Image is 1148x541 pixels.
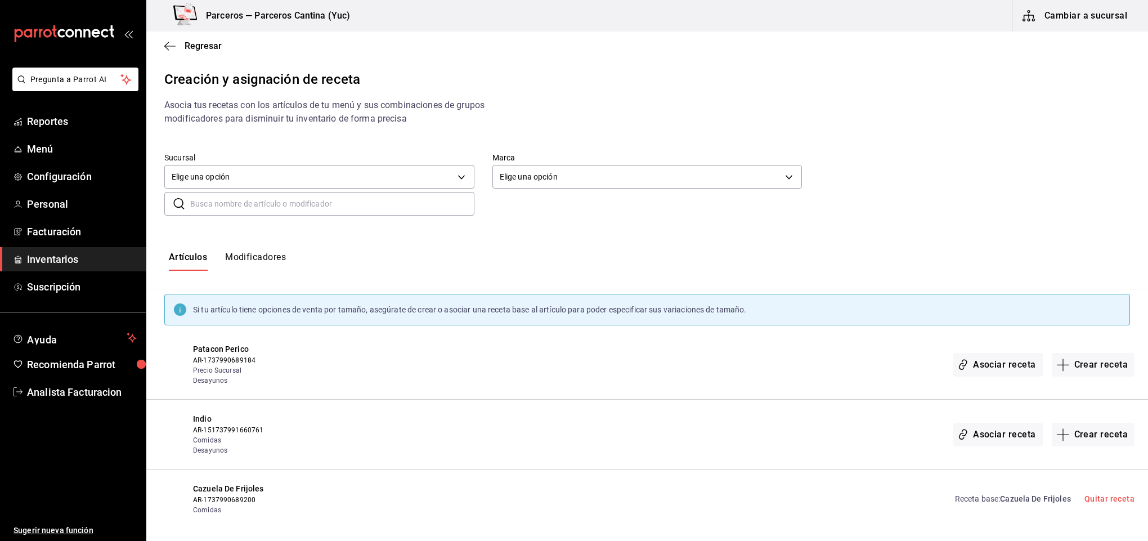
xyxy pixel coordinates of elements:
input: Busca nombre de artículo o modificador [190,193,474,215]
span: Configuración [27,169,137,184]
button: Regresar [164,41,222,51]
span: Analista Facturacion [27,384,137,400]
label: Sucursal [164,154,474,162]
span: Indio [193,413,410,425]
span: Comidas [193,435,410,445]
span: Regresar [185,41,222,51]
button: Crear receta [1052,423,1135,446]
label: Marca [492,154,802,162]
span: Facturación [27,224,137,239]
span: Patacon Perico [193,343,410,355]
button: Pregunta a Parrot AI [12,68,138,91]
span: Personal [27,196,137,212]
a: Receta base : [955,493,1071,505]
button: open_drawer_menu [124,29,133,38]
div: Elige una opción [164,165,474,189]
span: Desayunos [193,375,410,386]
button: Crear receta [1052,353,1135,377]
button: Artículos [169,252,207,271]
div: Elige una opción [492,165,802,189]
span: Comidas [193,505,410,515]
h3: Parceros — Parceros Cantina (Yuc) [197,9,350,23]
div: navigation tabs [169,252,286,271]
span: Recomienda Parrot [27,357,137,372]
div: Si tu artículo tiene opciones de venta por tamaño, asegúrate de crear o asociar una receta base a... [193,304,747,316]
div: Creación y asignación de receta [164,69,1130,90]
span: Suscripción [27,279,137,294]
span: Precio Sucursal [193,365,410,375]
span: Desayunos [193,445,410,455]
span: Ayuda [27,331,122,345]
span: Cazuela De Frijoles [1000,494,1071,503]
span: AR-1737990689184 [193,355,410,365]
a: Pregunta a Parrot AI [8,82,138,93]
span: Menú [27,141,137,157]
span: Cazuela De Frijoles [193,483,410,495]
span: Reportes [27,114,137,129]
button: Asociar receta [953,353,1042,377]
a: Quitar receta [1084,494,1134,503]
span: Pregunta a Parrot AI [30,74,121,86]
span: Inventarios [27,252,137,267]
span: Asocia tus recetas con los artículos de tu menú y sus combinaciones de grupos modificadores para ... [164,100,485,124]
button: Asociar receta [953,423,1042,446]
span: Sugerir nueva función [14,525,137,536]
button: Modificadores [225,252,286,271]
span: AR-1737990689200 [193,495,410,505]
span: AR-151737991660761 [193,425,410,435]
